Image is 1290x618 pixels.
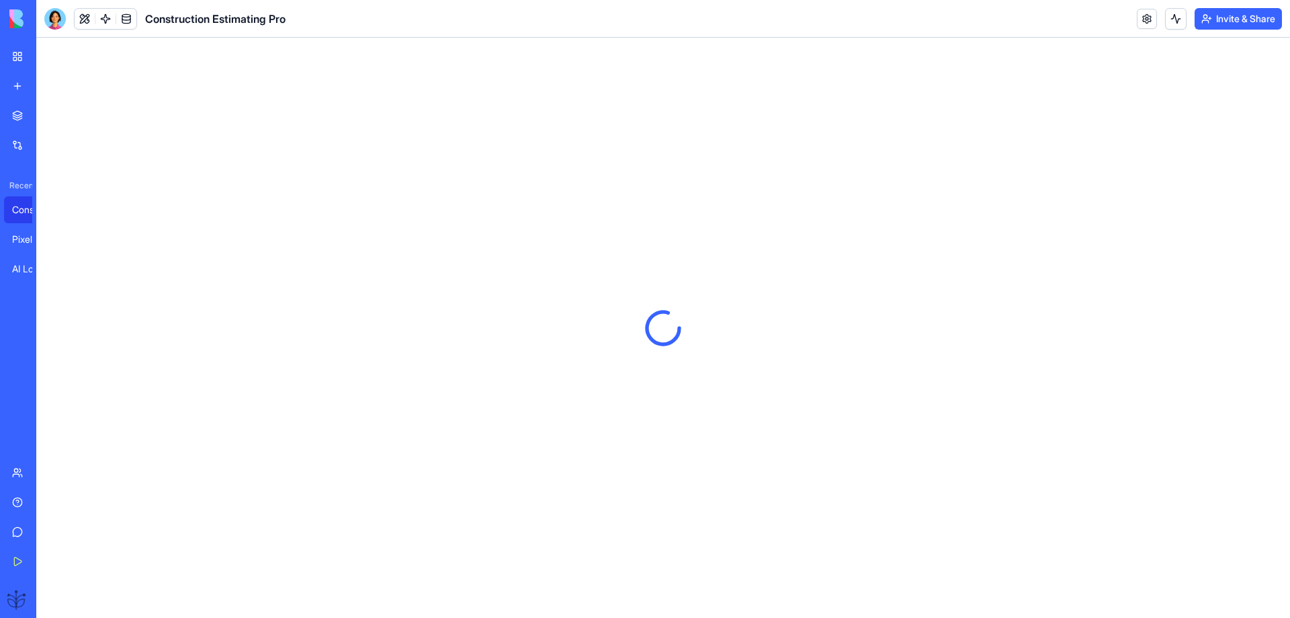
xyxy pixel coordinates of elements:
span: Construction Estimating Pro [145,11,286,27]
img: ACg8ocJXc4biGNmL-6_84M9niqKohncbsBQNEji79DO8k46BE60Re2nP=s96-c [7,588,28,610]
div: AI Logo Generator [12,262,50,276]
div: Construction Estimating Pro [12,203,50,217]
span: Recent [4,180,32,191]
a: PixelCraft Studio [4,226,58,253]
img: logo [9,9,93,28]
a: AI Logo Generator [4,256,58,282]
button: Invite & Share [1195,8,1282,30]
a: Construction Estimating Pro [4,196,58,223]
div: PixelCraft Studio [12,233,50,246]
